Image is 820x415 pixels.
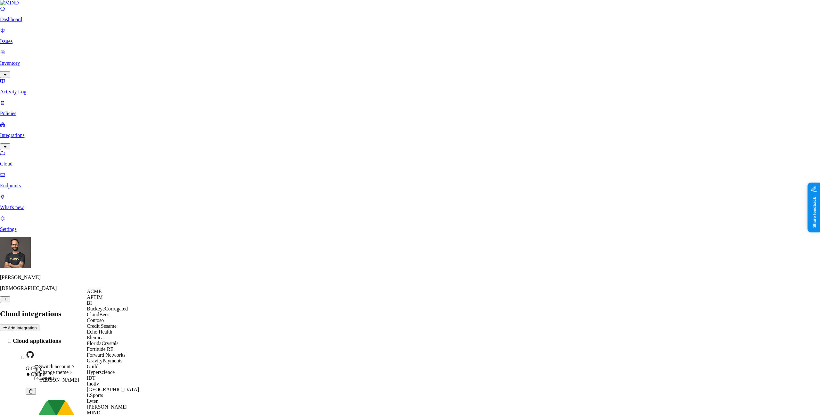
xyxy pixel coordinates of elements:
span: Lyten [87,398,98,404]
span: Contoso [87,318,104,323]
span: Fortitude RE [87,346,113,352]
span: ACME [87,289,102,294]
span: IDT [87,375,95,381]
span: Credit Sesame [87,323,117,329]
span: FloridaCrystals [87,341,119,346]
span: CloudBees [87,312,109,317]
span: BI [87,300,92,306]
div: Logout [34,375,76,381]
span: [PERSON_NAME] [87,404,127,410]
span: APTIM [87,294,103,300]
span: Echo Health [87,329,112,335]
span: Guild [87,364,98,369]
span: Elemica [87,335,103,340]
span: Hyperscience [87,369,115,375]
span: Forward Networks [87,352,125,358]
span: Change theme [39,369,69,375]
span: LSports [87,393,103,398]
span: [GEOGRAPHIC_DATA] [87,387,139,392]
span: Inotiv [87,381,99,386]
span: Switch account [39,364,70,369]
span: BuckeyeCorrugated [87,306,128,311]
span: GravityPayments [87,358,122,363]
